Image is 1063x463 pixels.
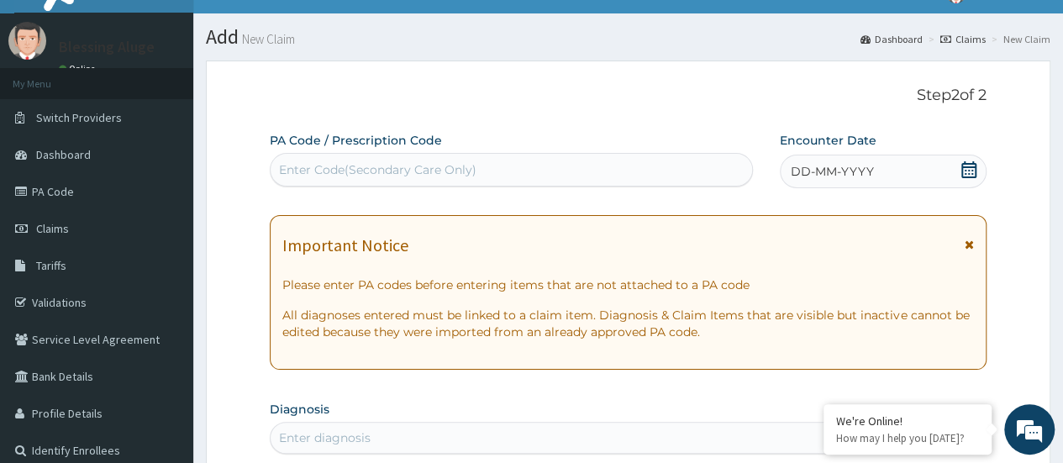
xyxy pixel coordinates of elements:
label: Encounter Date [780,132,876,149]
li: New Claim [987,32,1050,46]
img: User Image [8,22,46,60]
span: We're online! [97,129,232,299]
div: Enter Code(Secondary Care Only) [279,161,476,178]
label: Diagnosis [270,401,329,418]
p: Step 2 of 2 [270,87,987,105]
p: How may I help you today? [836,431,979,445]
span: Claims [36,221,69,236]
span: DD-MM-YYYY [791,163,874,180]
div: Chat with us now [87,94,282,116]
span: Switch Providers [36,110,122,125]
a: Dashboard [860,32,923,46]
small: New Claim [239,33,295,45]
div: Enter diagnosis [279,429,371,446]
h1: Add [206,26,1050,48]
div: Minimize live chat window [276,8,316,49]
a: Claims [940,32,986,46]
label: PA Code / Prescription Code [270,132,442,149]
textarea: Type your message and hit 'Enter' [8,295,320,354]
span: Tariffs [36,258,66,273]
img: d_794563401_company_1708531726252_794563401 [31,84,68,126]
p: Blessing Aluge [59,39,155,55]
h1: Important Notice [282,236,408,255]
div: We're Online! [836,413,979,429]
p: All diagnoses entered must be linked to a claim item. Diagnosis & Claim Items that are visible bu... [282,307,974,340]
span: Dashboard [36,147,91,162]
p: Please enter PA codes before entering items that are not attached to a PA code [282,276,974,293]
a: Online [59,63,99,75]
